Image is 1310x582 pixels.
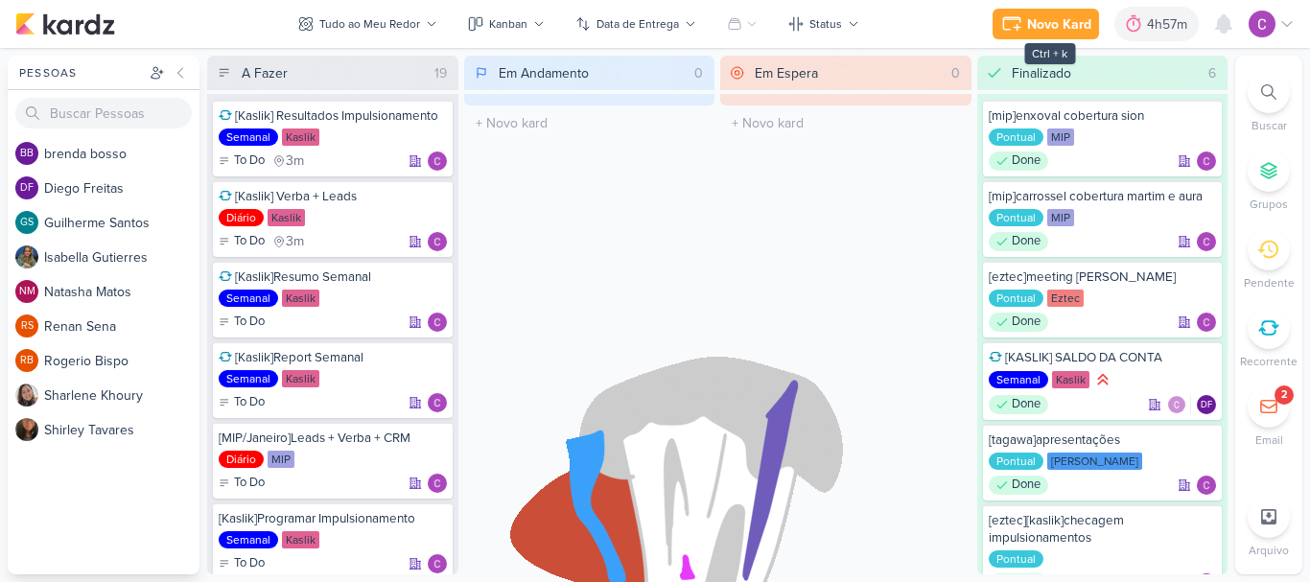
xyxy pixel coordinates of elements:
[268,451,294,468] div: MIP
[15,314,38,338] div: Renan Sena
[428,474,447,493] img: Carlos Lima
[499,63,589,83] div: Em Andamento
[428,313,447,332] img: Carlos Lima
[219,232,265,251] div: To Do
[268,209,305,226] div: Kaslik
[993,9,1099,39] button: Novo Kard
[1255,431,1283,449] p: Email
[1012,476,1041,495] p: Done
[219,474,265,493] div: To Do
[1197,232,1216,251] div: Responsável: Carlos Lima
[20,218,34,228] p: GS
[44,282,199,302] div: N a t a s h a M a t o s
[1167,395,1191,414] div: Colaboradores: Carlos Lima
[989,128,1043,146] div: Pontual
[19,287,35,297] p: NM
[15,211,38,234] div: Guilherme Santos
[989,268,1217,286] div: [eztec]meeting Isa
[234,151,265,171] p: To Do
[15,12,115,35] img: kardz.app
[15,176,38,199] div: Diego Freitas
[1252,117,1287,134] p: Buscar
[1047,453,1142,470] div: [PERSON_NAME]
[989,151,1048,171] div: Done
[724,109,968,137] input: + Novo kard
[1047,209,1074,226] div: MIP
[428,393,447,412] div: Responsável: Carlos Lima
[44,351,199,371] div: R o g e r i o B i s p o
[44,247,199,268] div: I s a b e l l a G u t i e r r e s
[989,188,1217,205] div: [mip]carrossel cobertura martim e aura
[219,370,278,387] div: Semanal
[989,290,1043,307] div: Pontual
[1167,395,1186,414] img: Carlos Lima
[44,420,199,440] div: S h i r l e y T a v a r e s
[219,209,264,226] div: Diário
[1197,313,1216,332] div: Responsável: Carlos Lima
[234,313,265,332] p: To Do
[1244,274,1295,291] p: Pendente
[1249,542,1289,559] p: Arquivo
[427,63,455,83] div: 19
[20,149,34,159] p: bb
[468,109,712,137] input: + Novo kard
[1197,151,1216,171] img: Carlos Lima
[44,213,199,233] div: G u i l h e r m e S a n t o s
[989,313,1048,332] div: Done
[15,98,192,128] input: Buscar Pessoas
[1197,395,1216,414] div: Diego Freitas
[1047,290,1084,307] div: Eztec
[428,151,447,171] img: Carlos Lima
[272,151,304,171] div: último check-in há 3 meses
[234,232,265,251] p: To Do
[428,313,447,332] div: Responsável: Carlos Lima
[219,188,447,205] div: [Kaslik] Verba + Leads
[1012,232,1041,251] p: Done
[15,349,38,372] div: Rogerio Bispo
[428,151,447,171] div: Responsável: Carlos Lima
[219,531,278,548] div: Semanal
[428,474,447,493] div: Responsável: Carlos Lima
[1201,63,1224,83] div: 6
[219,510,447,527] div: [Kaslik]Programar Impulsionamento
[1249,11,1275,37] img: Carlos Lima
[428,393,447,412] img: Carlos Lima
[989,209,1043,226] div: Pontual
[219,393,265,412] div: To Do
[242,63,288,83] div: A Fazer
[219,430,447,447] div: [MIP/Janeiro]Leads + Verba + CRM
[989,512,1217,547] div: [eztec][kaslik]checagem impulsionamentos
[1281,387,1287,403] div: 2
[15,384,38,407] img: Sharlene Khoury
[1197,313,1216,332] img: Carlos Lima
[219,151,265,171] div: To Do
[219,349,447,366] div: [Kaslik]Report Semanal
[989,453,1043,470] div: Pontual
[989,349,1217,366] div: [KASLIK] SALDO DA CONTA
[234,393,265,412] p: To Do
[1197,232,1216,251] img: Carlos Lima
[219,128,278,146] div: Semanal
[15,64,146,81] div: Pessoas
[286,154,304,168] span: 3m
[219,107,447,125] div: [Kaslik] Resultados Impulsionamento
[282,128,319,146] div: Kaslik
[428,554,447,573] img: Carlos Lima
[20,356,34,366] p: RB
[687,63,711,83] div: 0
[44,316,199,337] div: R e n a n S e n a
[1093,370,1112,389] div: Prioridade Alta
[1052,371,1089,388] div: Kaslik
[44,385,199,406] div: S h a r l e n e K h o u r y
[428,232,447,251] div: Responsável: Carlos Lima
[15,280,38,303] div: Natasha Matos
[286,235,304,248] span: 3m
[989,371,1048,388] div: Semanal
[1012,63,1071,83] div: Finalizado
[989,107,1217,125] div: [mip]enxoval cobertura sion
[989,431,1217,449] div: [tagawa]apresentações
[1250,196,1288,213] p: Grupos
[219,290,278,307] div: Semanal
[1024,43,1075,64] div: Ctrl + k
[282,531,319,548] div: Kaslik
